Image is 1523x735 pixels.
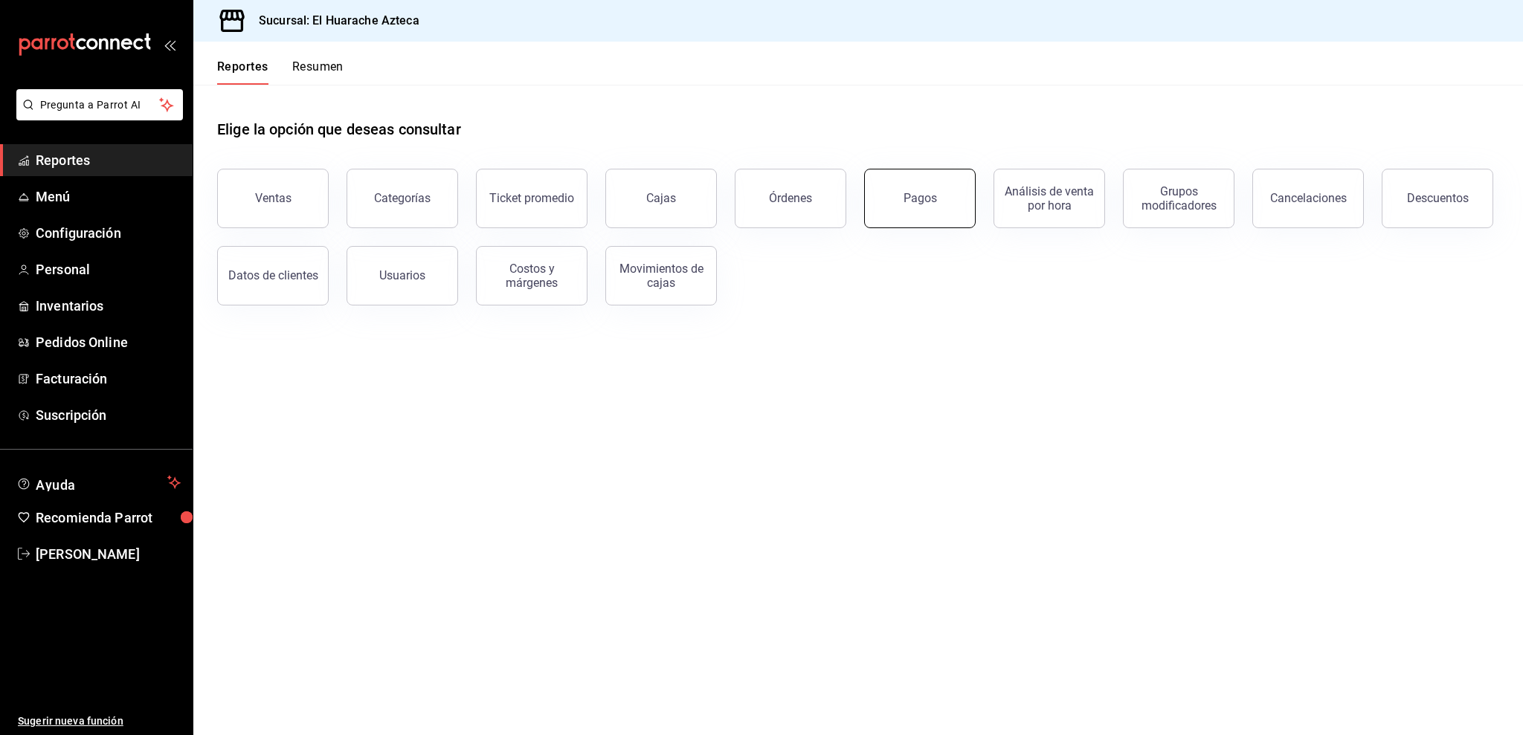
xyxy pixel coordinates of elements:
button: Reportes [217,59,268,85]
button: Cancelaciones [1252,169,1364,228]
button: Grupos modificadores [1123,169,1234,228]
button: Pregunta a Parrot AI [16,89,183,120]
span: Pregunta a Parrot AI [40,97,160,113]
span: Facturación [36,369,181,389]
div: Cajas [646,190,677,207]
button: Categorías [347,169,458,228]
button: Análisis de venta por hora [994,169,1105,228]
button: Pagos [864,169,976,228]
span: Ayuda [36,473,161,491]
div: Costos y márgenes [486,262,578,290]
div: Órdenes [769,191,812,205]
span: Inventarios [36,296,181,316]
div: navigation tabs [217,59,344,85]
button: Datos de clientes [217,246,329,305]
button: Usuarios [347,246,458,305]
button: Movimientos de cajas [605,246,717,305]
span: Reportes [36,150,181,170]
span: Suscripción [36,405,181,425]
span: Configuración [36,223,181,243]
h1: Elige la opción que deseas consultar [217,118,461,140]
span: Pedidos Online [36,332,181,352]
button: Costos y márgenes [476,246,587,305]
div: Pagos [904,191,937,205]
span: [PERSON_NAME] [36,544,181,564]
div: Usuarios [379,268,425,282]
div: Descuentos [1407,191,1469,205]
button: open_drawer_menu [164,39,176,51]
div: Análisis de venta por hora [1003,184,1095,213]
div: Ventas [255,191,292,205]
button: Órdenes [735,169,846,228]
h3: Sucursal: El Huarache Azteca [247,12,419,30]
span: Sugerir nueva función [18,713,181,729]
a: Pregunta a Parrot AI [10,108,183,123]
div: Movimientos de cajas [615,262,707,290]
div: Cancelaciones [1270,191,1347,205]
a: Cajas [605,169,717,228]
span: Menú [36,187,181,207]
button: Ventas [217,169,329,228]
div: Grupos modificadores [1133,184,1225,213]
div: Datos de clientes [228,268,318,282]
span: Recomienda Parrot [36,508,181,528]
button: Descuentos [1382,169,1493,228]
div: Categorías [374,191,431,205]
span: Personal [36,259,181,279]
button: Resumen [292,59,344,85]
div: Ticket promedio [489,191,574,205]
button: Ticket promedio [476,169,587,228]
